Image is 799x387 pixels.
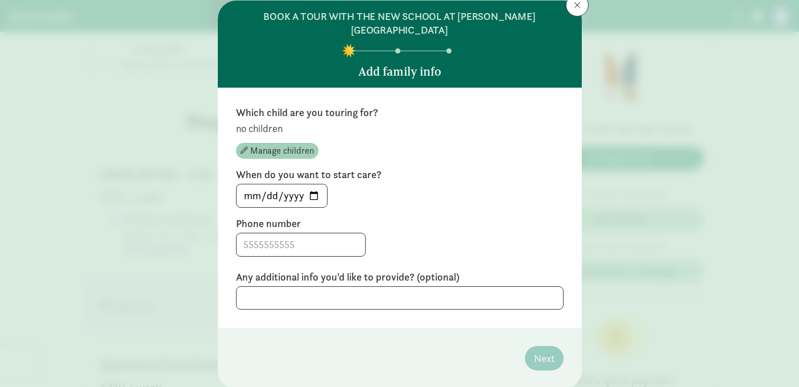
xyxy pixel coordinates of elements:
input: 5555555555 [237,233,365,256]
button: Next [525,346,564,370]
p: no children [236,122,564,135]
label: Any additional info you'd like to provide? (optional) [236,270,564,284]
span: Manage children [250,144,314,158]
h6: BOOK A TOUR WITH THE NEW SCHOOL AT [PERSON_NAME][GEOGRAPHIC_DATA] [236,10,564,37]
span: Next [534,351,554,366]
label: Phone number [236,217,564,230]
label: When do you want to start care? [236,168,564,182]
h5: Add family info [358,65,441,79]
label: Which child are you touring for? [236,106,564,120]
button: Manage children [236,143,318,159]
